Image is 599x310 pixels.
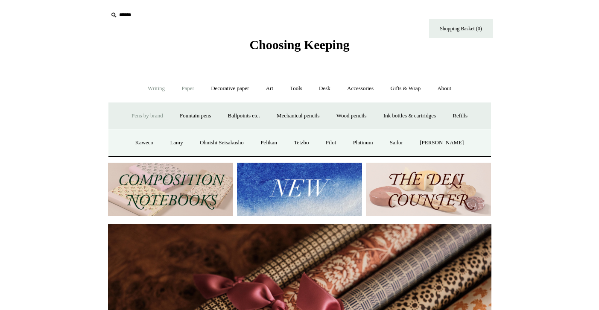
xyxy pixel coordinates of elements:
[124,105,171,127] a: Pens by brand
[345,132,381,154] a: Platinum
[162,132,190,154] a: Lamy
[140,77,172,100] a: Writing
[128,132,161,154] a: Kaweco
[269,105,327,127] a: Mechanical pencils
[172,105,219,127] a: Fountain pens
[366,163,491,216] img: The Deli Counter
[329,105,374,127] a: Wood pencils
[429,19,493,38] a: Shopping Basket (0)
[108,163,233,216] img: 202302 Composition ledgers.jpg__PID:69722ee6-fa44-49dd-a067-31375e5d54ec
[192,132,251,154] a: Ohnishi Seisakusho
[412,132,471,154] a: [PERSON_NAME]
[339,77,381,100] a: Accessories
[376,105,444,127] a: Ink bottles & cartridges
[382,132,411,154] a: Sailor
[203,77,257,100] a: Decorative paper
[249,38,349,52] span: Choosing Keeping
[249,44,349,50] a: Choosing Keeping
[311,77,338,100] a: Desk
[237,163,362,216] img: New.jpg__PID:f73bdf93-380a-4a35-bcfe-7823039498e1
[258,77,281,100] a: Art
[174,77,202,100] a: Paper
[445,105,475,127] a: Refills
[430,77,459,100] a: About
[253,132,285,154] a: Pelikan
[286,132,316,154] a: Tetzbo
[282,77,310,100] a: Tools
[383,77,428,100] a: Gifts & Wrap
[318,132,344,154] a: Pilot
[220,105,268,127] a: Ballpoints etc.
